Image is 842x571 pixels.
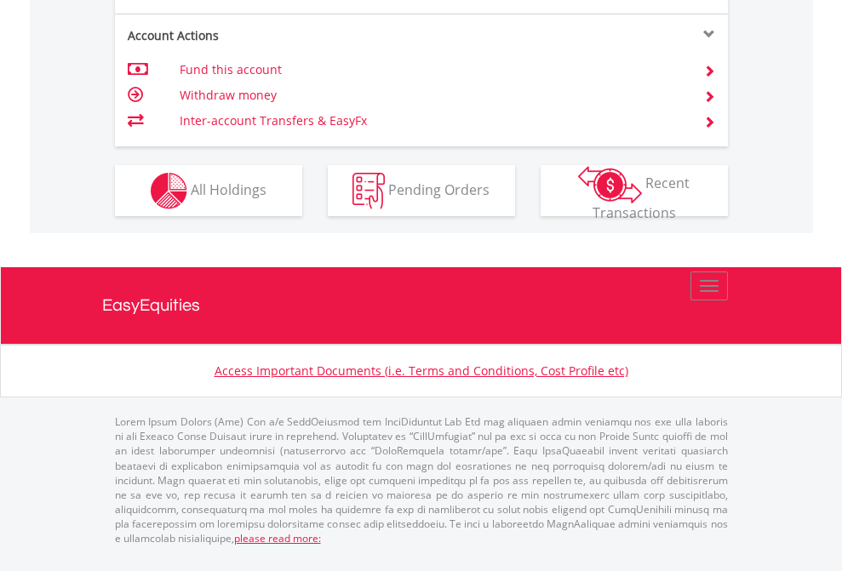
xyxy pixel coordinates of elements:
[191,180,266,198] span: All Holdings
[115,165,302,216] button: All Holdings
[115,414,728,545] p: Lorem Ipsum Dolors (Ame) Con a/e SeddOeiusmod tem InciDiduntut Lab Etd mag aliquaen admin veniamq...
[180,83,683,108] td: Withdraw money
[328,165,515,216] button: Pending Orders
[102,267,741,344] a: EasyEquities
[388,180,490,198] span: Pending Orders
[115,27,421,44] div: Account Actions
[578,166,642,203] img: transactions-zar-wht.png
[180,108,683,134] td: Inter-account Transfers & EasyFx
[352,173,385,209] img: pending_instructions-wht.png
[541,165,728,216] button: Recent Transactions
[180,57,683,83] td: Fund this account
[215,363,628,379] a: Access Important Documents (i.e. Terms and Conditions, Cost Profile etc)
[234,531,321,545] a: please read more:
[151,173,187,209] img: holdings-wht.png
